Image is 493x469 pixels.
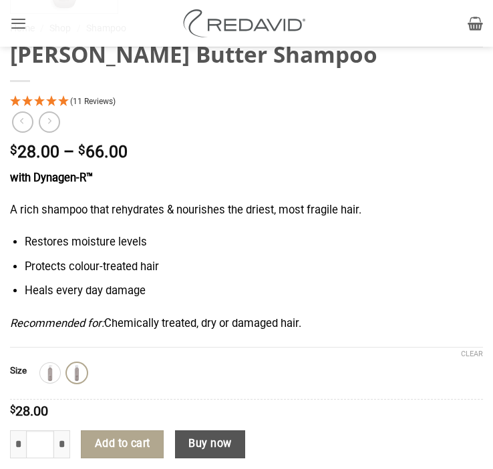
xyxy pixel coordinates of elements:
bdi: 28.00 [10,403,48,419]
span: $ [10,405,15,415]
span: – [63,142,74,161]
img: 250ml [68,364,86,382]
a: Menu [10,7,27,40]
li: Heals every day damage [25,282,483,300]
img: 1L [41,364,59,382]
li: Restores moisture levels [25,233,483,252]
a: View cart [468,9,483,38]
p: Chemically treated, dry or damaged hair. [10,315,483,333]
a: Clear options [461,350,483,359]
button: Buy now [175,430,245,458]
a: Previous product [39,111,60,133]
div: 4.91 Stars - 11 [10,93,483,111]
span: $ [10,144,17,157]
h1: [PERSON_NAME] Butter Shampoo [10,40,483,69]
label: Size [10,366,27,376]
button: Add to cart [81,430,164,458]
p: A rich shampoo that rehydrates & nourishes the driest, most fragile hair. [10,201,483,219]
span: $ [78,144,86,157]
img: REDAVID Salon Products | United States [180,9,313,37]
li: Protects colour-treated hair [25,258,483,276]
bdi: 28.00 [10,142,59,161]
a: Next product [12,111,33,133]
input: Reduce quantity of Shea Butter Shampoo [10,430,26,458]
bdi: 66.00 [78,142,128,161]
em: Recommended for: [10,317,104,330]
strong: with Dynagen-R™ [10,171,93,184]
span: (11 Reviews) [70,97,116,106]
